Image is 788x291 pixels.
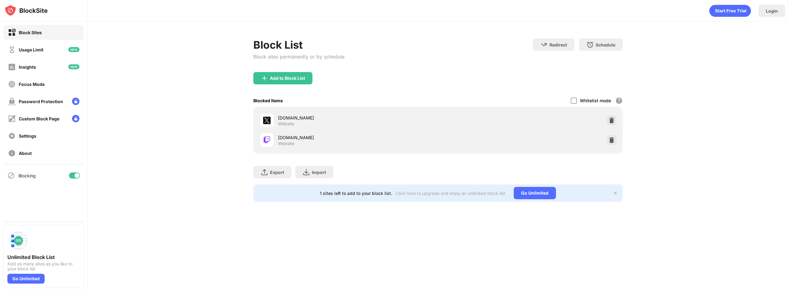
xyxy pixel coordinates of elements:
[514,187,556,199] div: Go Unlimited
[263,117,271,124] img: favicons
[19,82,45,87] div: Focus Mode
[278,141,294,146] div: Website
[312,170,326,175] div: Import
[8,98,16,105] img: password-protection-off.svg
[68,64,79,69] img: new-icon.svg
[7,254,80,260] div: Unlimited Block List
[253,38,344,51] div: Block List
[19,30,42,35] div: Block Sites
[8,80,16,88] img: focus-off.svg
[19,47,43,52] div: Usage Limit
[72,98,79,105] img: lock-menu.svg
[7,261,80,271] div: Add as many sites as you like to your block list
[766,8,778,14] div: Login
[263,136,271,144] img: favicons
[19,133,36,139] div: Settings
[68,47,79,52] img: new-icon.svg
[709,5,751,17] div: animation
[270,170,284,175] div: Export
[4,4,48,17] img: logo-blocksite.svg
[7,172,15,179] img: blocking-icon.svg
[19,64,36,70] div: Insights
[613,191,618,196] img: x-button.svg
[8,149,16,157] img: about-off.svg
[278,115,438,121] div: [DOMAIN_NAME]
[8,63,16,71] img: insights-off.svg
[549,42,567,47] div: Redirect
[580,98,611,103] div: Whitelist mode
[253,54,344,60] div: Block sites permanently or by schedule
[278,134,438,141] div: [DOMAIN_NAME]
[396,191,506,196] div: Click here to upgrade and enjoy an unlimited block list.
[19,116,59,121] div: Custom Block Page
[7,274,45,284] div: Go Unlimited
[72,115,79,122] img: lock-menu.svg
[278,121,294,127] div: Website
[270,76,305,81] div: Add to Block List
[18,173,36,178] div: Blocking
[19,99,63,104] div: Password Protection
[8,115,16,123] img: customize-block-page-off.svg
[596,42,615,47] div: Schedule
[8,46,16,54] img: time-usage-off.svg
[7,229,30,252] img: push-block-list.svg
[8,29,16,36] img: block-on.svg
[8,132,16,140] img: settings-off.svg
[253,98,283,103] div: Blocked Items
[320,191,392,196] div: 1 sites left to add to your block list.
[19,151,32,156] div: About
